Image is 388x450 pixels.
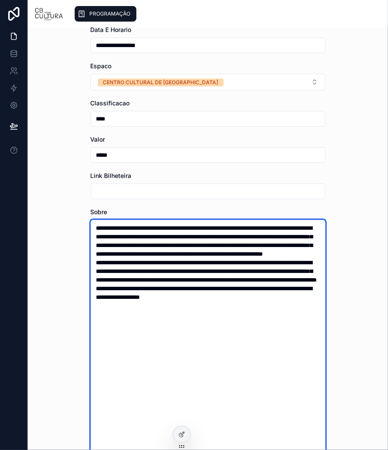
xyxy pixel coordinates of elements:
div: scrollable content [70,4,381,23]
div: CENTRO CULTURAL DE [GEOGRAPHIC_DATA] [103,79,218,86]
a: PROGRAMAÇÃO [75,6,136,22]
span: Classificacao [91,99,130,107]
button: Select Button [91,74,325,90]
span: Valor [91,136,105,143]
span: Data E Horario [91,26,132,33]
span: PROGRAMAÇÃO [89,10,130,17]
img: App logo [35,7,63,21]
span: Link Bilheteira [91,172,132,179]
span: Espaco [91,62,112,70]
span: Sobre [91,208,107,215]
